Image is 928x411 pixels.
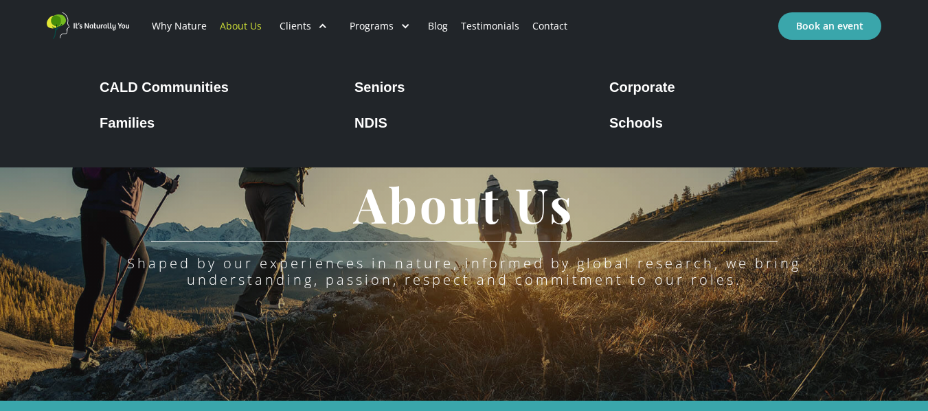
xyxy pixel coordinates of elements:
div: Schools [609,115,663,131]
div: Clients [280,19,311,33]
a: Why Nature [146,3,214,49]
h1: About Us [354,178,574,231]
a: About Us [214,3,269,49]
div: Shaped by our experiences in nature, informed by global research, we bring understanding, passion... [73,255,856,288]
a: CALD Communities [93,73,326,95]
div: Corporate [609,79,675,95]
a: NDIS [348,109,580,131]
a: Seniors [348,73,580,95]
div: Programs [350,19,394,33]
div: Programs [339,3,421,49]
a: Contact [525,3,574,49]
div: Families [100,115,155,131]
a: Schools [602,109,835,131]
div: Seniors [354,79,405,95]
div: Clients [269,3,339,49]
a: Families [93,109,326,131]
a: Book an event [778,12,881,40]
div: NDIS [354,115,387,131]
a: Blog [421,3,454,49]
a: Testimonials [454,3,525,49]
a: Corporate [602,73,835,95]
div: CALD Communities [100,79,229,95]
a: home [47,12,129,39]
